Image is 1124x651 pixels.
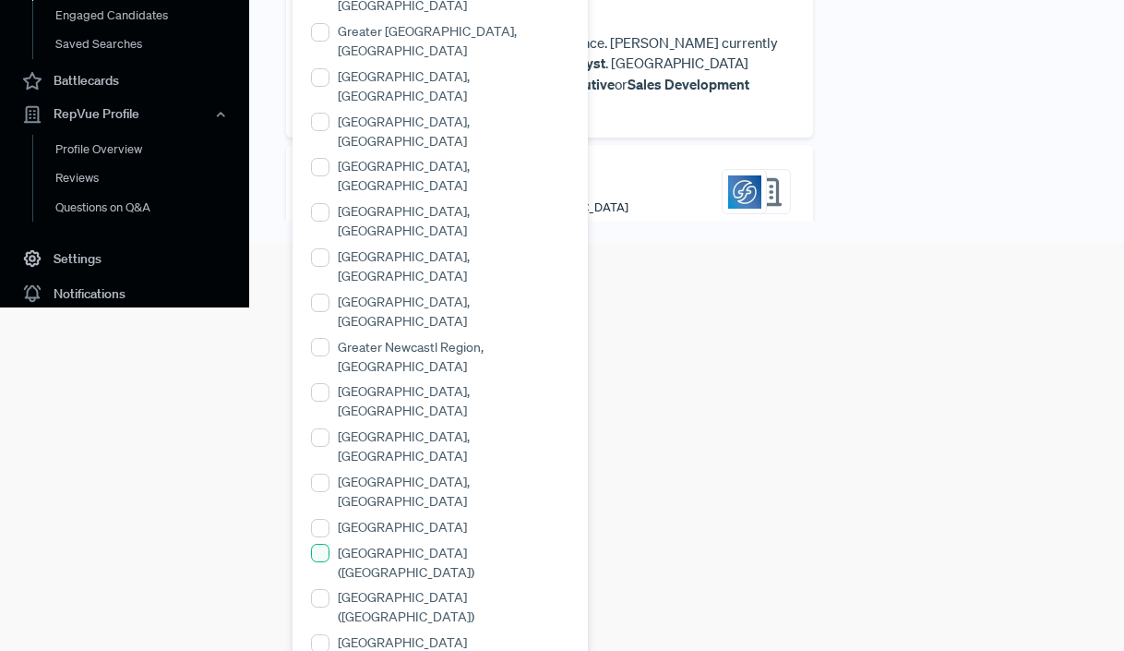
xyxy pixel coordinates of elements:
[338,293,569,332] label: [GEOGRAPHIC_DATA], [GEOGRAPHIC_DATA]
[338,22,569,61] label: Greater [GEOGRAPHIC_DATA], [GEOGRAPHIC_DATA]
[338,382,569,421] label: [GEOGRAPHIC_DATA], [GEOGRAPHIC_DATA]
[338,473,569,512] label: [GEOGRAPHIC_DATA], [GEOGRAPHIC_DATA]
[7,241,242,276] a: Settings
[338,518,467,537] label: [GEOGRAPHIC_DATA]
[338,202,569,241] label: [GEOGRAPHIC_DATA], [GEOGRAPHIC_DATA]
[338,544,569,583] label: [GEOGRAPHIC_DATA] ([GEOGRAPHIC_DATA])
[32,1,267,30] a: Engaged Candidates
[32,193,267,223] a: Questions on Q&A
[338,338,569,377] label: Greater Newcastl Region, [GEOGRAPHIC_DATA]
[32,30,267,59] a: Saved Searches
[7,64,242,99] a: Battlecards
[32,135,267,164] a: Profile Overview
[338,157,569,196] label: [GEOGRAPHIC_DATA], [GEOGRAPHIC_DATA]
[338,247,569,286] label: [GEOGRAPHIC_DATA], [GEOGRAPHIC_DATA]
[338,428,569,466] label: [GEOGRAPHIC_DATA], [GEOGRAPHIC_DATA]
[338,588,569,627] label: [GEOGRAPHIC_DATA] ([GEOGRAPHIC_DATA])
[7,276,242,311] a: Notifications
[7,99,242,130] button: RepVue Profile
[32,163,267,193] a: Reviews
[338,67,569,106] label: [GEOGRAPHIC_DATA], [GEOGRAPHIC_DATA]
[338,113,569,151] label: [GEOGRAPHIC_DATA], [GEOGRAPHIC_DATA]
[728,175,761,209] img: Flexicare, Inc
